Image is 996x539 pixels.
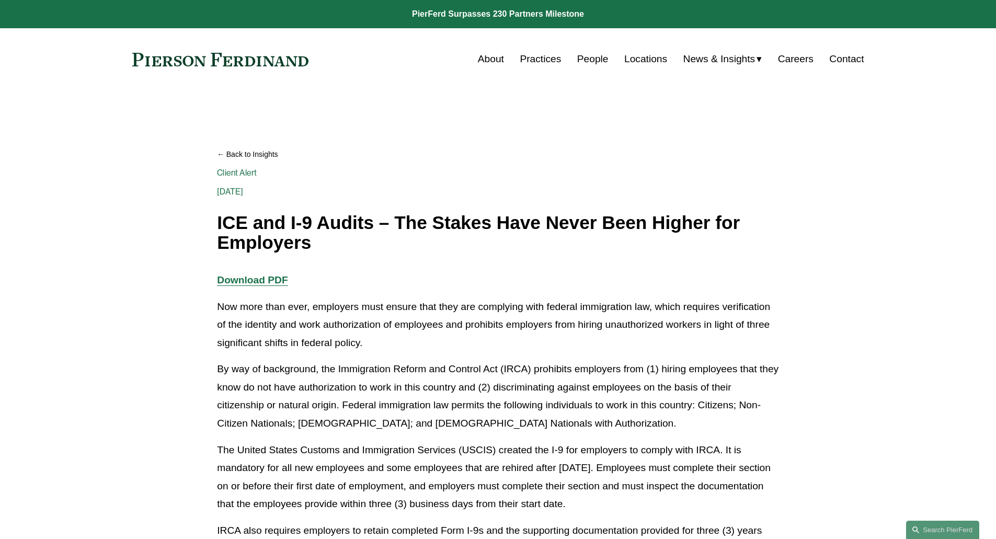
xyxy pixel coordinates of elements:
span: [DATE] [217,187,243,197]
span: News & Insights [683,50,755,68]
a: Contact [829,49,864,69]
a: folder dropdown [683,49,762,69]
a: Locations [624,49,667,69]
h1: ICE and I-9 Audits – The Stakes Have Never Been Higher for Employers [217,213,779,253]
a: People [577,49,609,69]
p: Now more than ever, employers must ensure that they are complying with federal immigration law, w... [217,298,779,352]
p: The United States Customs and Immigration Services (USCIS) created the I-9 for employers to compl... [217,441,779,513]
a: About [478,49,504,69]
a: Practices [520,49,561,69]
a: Careers [778,49,814,69]
a: Search this site [906,521,979,539]
a: Back to Insights [217,145,779,164]
a: Client Alert [217,168,257,178]
a: Download PDF [217,274,288,285]
p: By way of background, the Immigration Reform and Control Act (IRCA) prohibits employers from (1) ... [217,360,779,432]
